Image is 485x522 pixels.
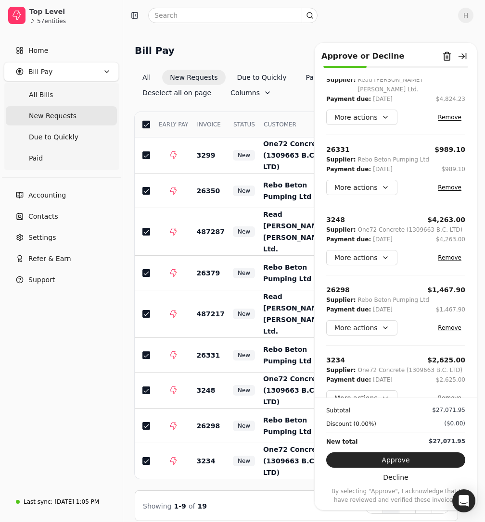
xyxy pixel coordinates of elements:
[373,94,393,104] div: [DATE]
[37,18,66,24] div: 57 entities
[263,293,326,335] span: Read [PERSON_NAME] [PERSON_NAME] Ltd.
[28,46,48,56] span: Home
[162,70,225,85] button: New Requests
[238,269,250,277] span: New
[432,406,465,414] div: $27,071.95
[263,375,324,406] span: One72 Concrete (1309663 B.C. LTD)
[326,487,465,504] p: By selecting "Approve", I acknowledge that I have reviewed and verified these invoices.
[326,295,356,305] div: Supplier:
[4,41,119,60] a: Home
[436,375,465,385] button: $2,625.00
[263,263,311,283] span: Rebo Beton Pumping Ltd
[135,70,158,85] button: All
[28,211,58,222] span: Contacts
[198,502,207,510] span: 19
[326,375,371,385] div: Payment due:
[230,70,294,85] button: Due to Quickly
[263,346,311,365] span: Rebo Beton Pumping Ltd
[263,181,311,200] span: Rebo Beton Pumping Ltd
[326,110,397,125] button: More actions
[326,225,356,235] div: Supplier:
[357,225,462,235] div: One72 Concrete (1309663 B.C. LTD)
[373,375,393,385] div: [DATE]
[189,502,195,510] span: of
[24,497,52,506] div: Last sync:
[444,419,465,428] div: ($0.00)
[441,165,465,174] div: $989.10
[4,186,119,205] a: Accounting
[196,386,215,394] span: 3248
[458,8,473,23] button: H
[196,151,215,159] span: 3299
[326,75,356,94] div: Supplier:
[434,322,465,334] button: Remove
[326,452,465,468] button: Approve
[238,386,250,395] span: New
[326,235,371,244] div: Payment due:
[6,149,117,168] a: Paid
[434,392,465,404] button: Remove
[143,502,171,510] span: Showing
[326,305,371,314] div: Payment due:
[238,310,250,318] span: New
[357,155,429,164] div: Rebo Beton Pumping Ltd
[326,470,465,485] button: Decline
[326,406,350,415] div: Subtotal
[434,252,465,263] button: Remove
[436,95,465,103] div: $4,824.23
[29,7,115,16] div: Top Level
[427,285,465,295] button: $1,467.90
[436,305,465,314] button: $1,467.90
[196,228,224,236] span: 487287
[238,422,250,430] span: New
[427,215,465,225] button: $4,263.00
[238,351,250,360] span: New
[223,85,279,100] button: Column visibility settings
[238,186,250,195] span: New
[6,85,117,104] a: All Bills
[326,419,376,429] div: Discount (0.00%)
[4,493,119,510] a: Last sync:[DATE] 1:05 PM
[373,305,393,314] div: [DATE]
[197,120,220,129] span: INVOICE
[326,250,397,265] button: More actions
[196,422,220,430] span: 26298
[196,351,220,359] span: 26331
[373,235,393,244] div: [DATE]
[29,153,43,163] span: Paid
[434,182,465,193] button: Remove
[4,62,119,81] button: Bill Pay
[326,94,371,104] div: Payment due:
[373,164,393,174] div: [DATE]
[238,457,250,465] span: New
[436,235,465,244] button: $4,263.00
[427,355,465,365] button: $2,625.00
[148,8,318,23] input: Search
[238,227,250,236] span: New
[28,233,56,243] span: Settings
[441,164,465,174] button: $989.10
[326,390,397,406] button: More actions
[326,320,397,336] button: More actions
[264,120,296,129] span: CUSTOMER
[6,127,117,147] a: Due to Quickly
[326,145,350,155] div: 26331
[298,70,328,85] button: Paid
[321,50,404,62] div: Approve or Decline
[434,145,465,155] button: $989.10
[28,190,66,200] span: Accounting
[326,285,350,295] div: 26298
[263,211,326,253] span: Read [PERSON_NAME] [PERSON_NAME] Ltd.
[135,43,175,58] h2: Bill Pay
[326,365,356,375] div: Supplier:
[263,446,324,476] span: One72 Concrete (1309663 B.C. LTD)
[357,75,465,94] div: Read [PERSON_NAME] [PERSON_NAME] Ltd.
[436,375,465,384] div: $2,625.00
[326,155,356,164] div: Supplier:
[196,310,224,318] span: 487217
[4,249,119,268] button: Refer & Earn
[135,70,328,85] div: Invoice filter options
